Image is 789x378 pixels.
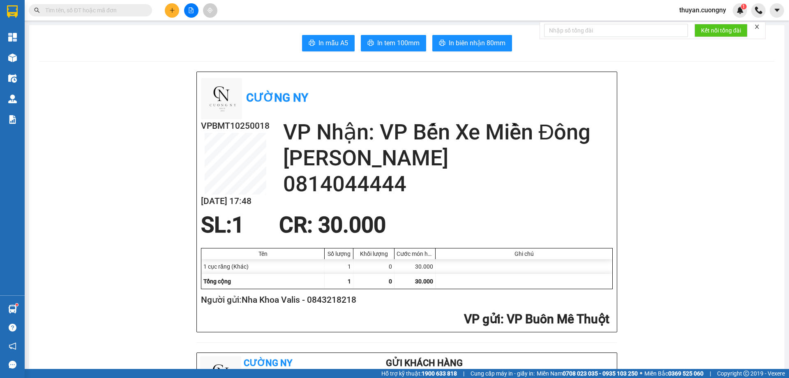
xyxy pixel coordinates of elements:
[422,370,457,377] strong: 1900 633 818
[8,33,17,42] img: dashboard-icon
[377,38,420,48] span: In tem 100mm
[397,250,433,257] div: Cước món hàng
[694,24,747,37] button: Kết nối tổng đài
[9,361,16,369] span: message
[439,39,445,47] span: printer
[201,311,609,328] h2: : VP Buôn Mê Thuột
[203,3,217,18] button: aim
[169,7,175,13] span: plus
[283,119,613,145] h2: VP Nhận: VP Bến Xe Miền Đông
[8,53,17,62] img: warehouse-icon
[438,250,610,257] div: Ghi chú
[184,3,198,18] button: file-add
[755,7,762,14] img: phone-icon
[16,304,18,306] sup: 1
[348,278,351,285] span: 1
[7,5,18,18] img: logo-vxr
[203,250,322,257] div: Tên
[232,212,244,238] span: 1
[701,26,741,35] span: Kết nối tổng đài
[644,369,704,378] span: Miền Bắc
[381,369,457,378] span: Hỗ trợ kỹ thuật:
[449,38,505,48] span: In biên nhận 80mm
[302,35,355,51] button: printerIn mẫu A5
[394,259,436,274] div: 30.000
[361,35,426,51] button: printerIn tem 100mm
[8,74,17,83] img: warehouse-icon
[201,212,232,238] span: SL:
[673,5,733,15] span: thuyan.cuongny
[203,278,231,285] span: Tổng cộng
[244,358,292,368] b: Cường Ny
[283,145,613,171] h2: [PERSON_NAME]
[432,35,512,51] button: printerIn biên nhận 80mm
[563,370,638,377] strong: 0708 023 035 - 0935 103 250
[45,6,142,15] input: Tìm tên, số ĐT hoặc mã đơn
[309,39,315,47] span: printer
[246,91,308,104] b: Cường Ny
[770,3,784,18] button: caret-down
[743,371,749,376] span: copyright
[201,78,242,119] img: logo.jpg
[353,259,394,274] div: 0
[8,115,17,124] img: solution-icon
[9,324,16,332] span: question-circle
[8,305,17,313] img: warehouse-icon
[201,195,270,208] h2: [DATE] 17:48
[325,259,353,274] div: 1
[742,4,745,9] span: 1
[201,259,325,274] div: 1 cục răng (Khác)
[754,24,760,30] span: close
[165,3,179,18] button: plus
[283,171,613,197] h2: 0814044444
[415,278,433,285] span: 30.000
[464,312,501,326] span: VP gửi
[640,372,642,375] span: ⚪️
[773,7,781,14] span: caret-down
[537,369,638,378] span: Miền Nam
[389,278,392,285] span: 0
[741,4,747,9] sup: 1
[207,7,213,13] span: aim
[9,342,16,350] span: notification
[355,250,392,257] div: Khối lượng
[279,212,386,238] span: CR : 30.000
[8,95,17,103] img: warehouse-icon
[201,119,270,133] h2: VPBMT10250018
[34,7,40,13] span: search
[736,7,744,14] img: icon-new-feature
[188,7,194,13] span: file-add
[386,358,463,368] b: Gửi khách hàng
[367,39,374,47] span: printer
[471,369,535,378] span: Cung cấp máy in - giấy in:
[201,293,609,307] h2: Người gửi: Nha Khoa Valis - 0843218218
[710,369,711,378] span: |
[668,370,704,377] strong: 0369 525 060
[463,369,464,378] span: |
[327,250,351,257] div: Số lượng
[318,38,348,48] span: In mẫu A5
[544,24,688,37] input: Nhập số tổng đài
